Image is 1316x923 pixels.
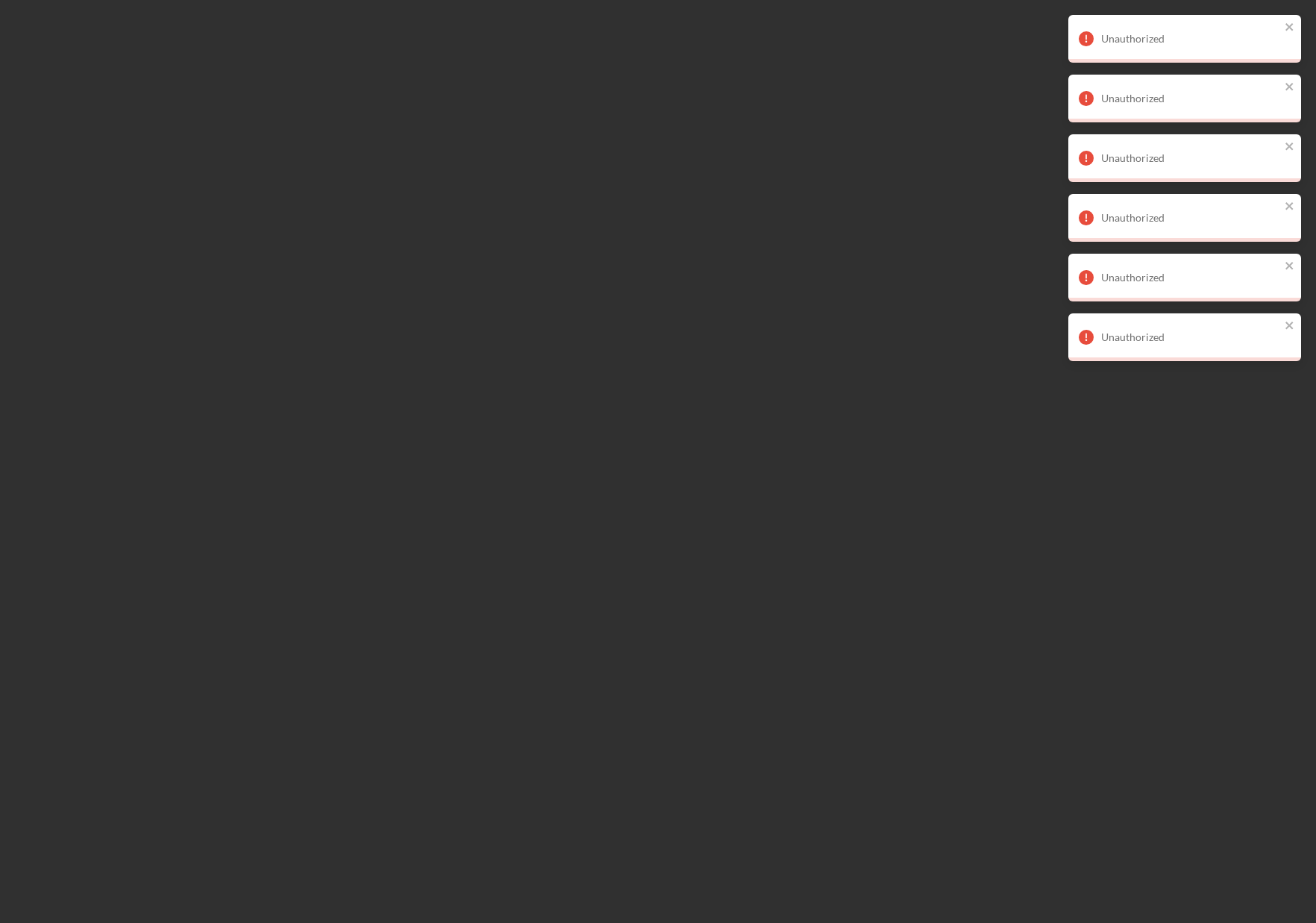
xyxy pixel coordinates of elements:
[1101,93,1280,104] div: Unauthorized
[1101,331,1280,343] div: Unauthorized
[1285,140,1295,154] button: close
[1285,319,1295,334] button: close
[1101,33,1280,45] div: Unauthorized
[1285,200,1295,214] button: close
[1285,260,1295,274] button: close
[1101,152,1280,164] div: Unauthorized
[1285,21,1295,35] button: close
[1285,81,1295,95] button: close
[1101,212,1280,224] div: Unauthorized
[1101,272,1280,284] div: Unauthorized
